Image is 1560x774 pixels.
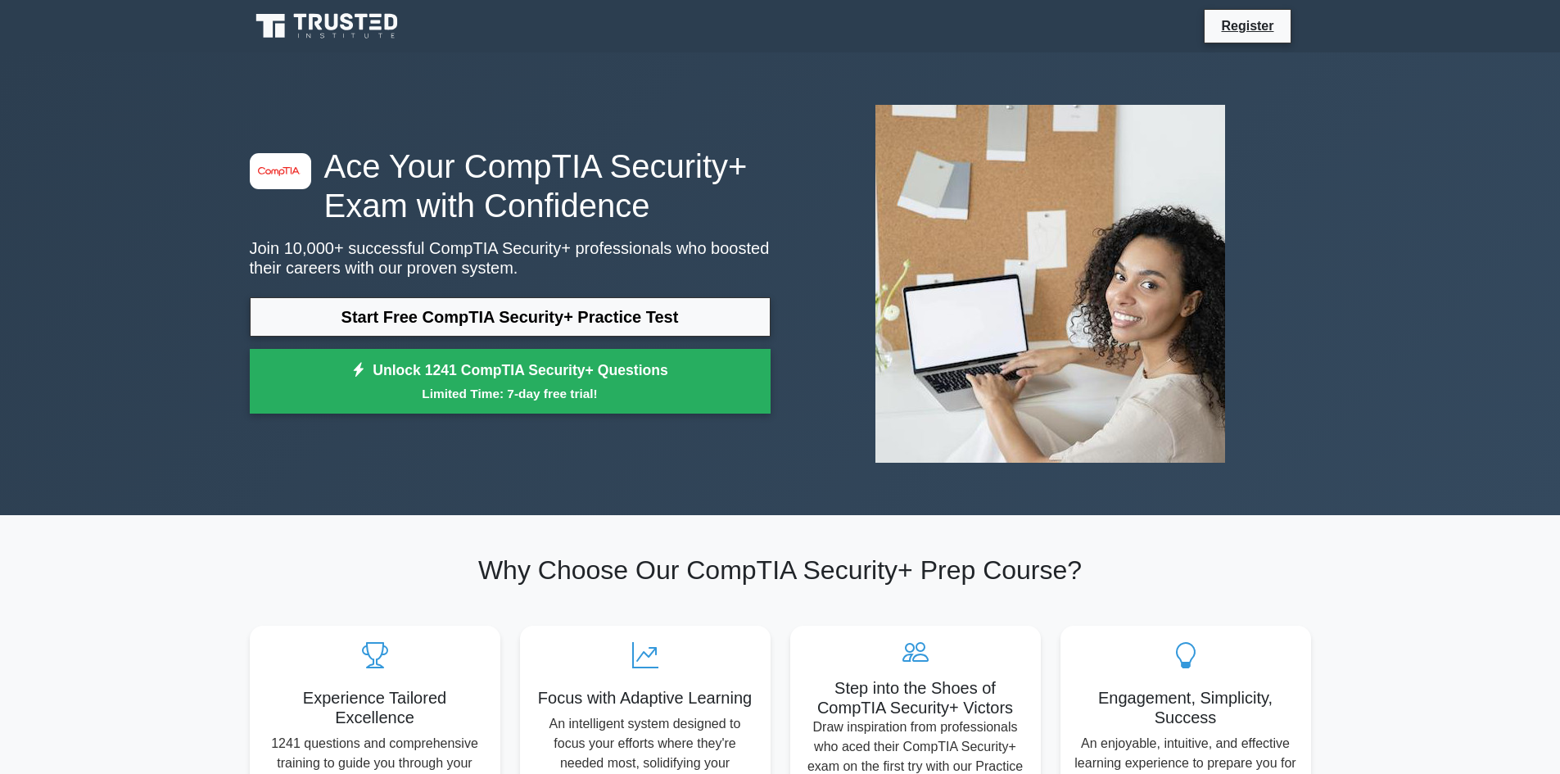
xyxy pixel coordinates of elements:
[1211,16,1283,36] a: Register
[250,147,771,225] h1: Ace Your CompTIA Security+ Exam with Confidence
[803,678,1028,717] h5: Step into the Shoes of CompTIA Security+ Victors
[250,349,771,414] a: Unlock 1241 CompTIA Security+ QuestionsLimited Time: 7-day free trial!
[1074,688,1298,727] h5: Engagement, Simplicity, Success
[270,384,750,403] small: Limited Time: 7-day free trial!
[250,297,771,337] a: Start Free CompTIA Security+ Practice Test
[533,688,757,708] h5: Focus with Adaptive Learning
[250,554,1311,586] h2: Why Choose Our CompTIA Security+ Prep Course?
[263,688,487,727] h5: Experience Tailored Excellence
[250,238,771,278] p: Join 10,000+ successful CompTIA Security+ professionals who boosted their careers with our proven...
